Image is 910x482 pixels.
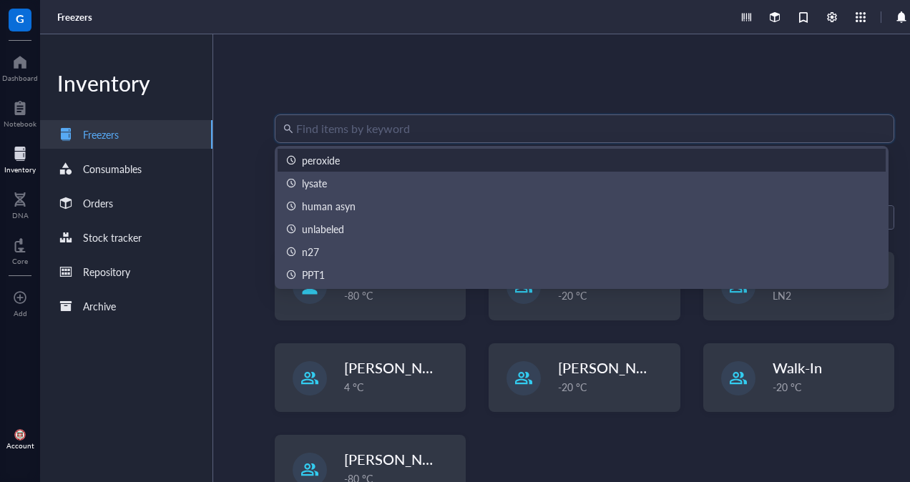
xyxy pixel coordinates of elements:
div: LN2 [773,287,885,303]
div: Consumables [83,161,142,177]
a: Stock tracker [40,223,212,252]
span: Walk-In [773,358,822,378]
div: PPT1 [302,267,325,282]
a: Dashboard [2,51,38,82]
div: 4 °C [344,379,456,395]
div: Archive [83,298,116,314]
div: DNA [12,211,29,220]
div: Freezers [83,127,119,142]
span: [PERSON_NAME] [558,358,672,378]
a: Repository [40,257,212,286]
div: Inventory [40,69,212,97]
div: -20 °C [773,379,885,395]
div: -20 °C [558,287,670,303]
a: Archive [40,292,212,320]
span: [PERSON_NAME] [344,358,459,378]
span: G [16,9,24,27]
a: Inventory [4,142,36,174]
div: human asyn [302,198,356,214]
div: Stock tracker [83,230,142,245]
div: Orders [83,195,113,211]
a: Notebook [4,97,36,128]
a: Core [12,234,28,265]
div: lysate [302,175,327,191]
a: Freezers [57,11,95,24]
div: n27 [302,244,319,260]
div: Add [14,309,27,318]
span: [PERSON_NAME] [344,449,459,469]
div: Account [6,441,34,450]
div: -20 °C [558,379,670,395]
div: -80 °C [344,287,456,303]
div: Repository [83,264,130,280]
img: 5d3a41d7-b5b4-42d2-8097-bb9912150ea2.jpeg [14,429,26,441]
a: DNA [12,188,29,220]
div: Notebook [4,119,36,128]
a: Consumables [40,154,212,183]
div: Core [12,257,28,265]
a: Orders [40,189,212,217]
div: Dashboard [2,74,38,82]
div: peroxide [302,152,340,168]
div: unlabeled [302,221,344,237]
a: Freezers [40,120,212,149]
div: Inventory [4,165,36,174]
